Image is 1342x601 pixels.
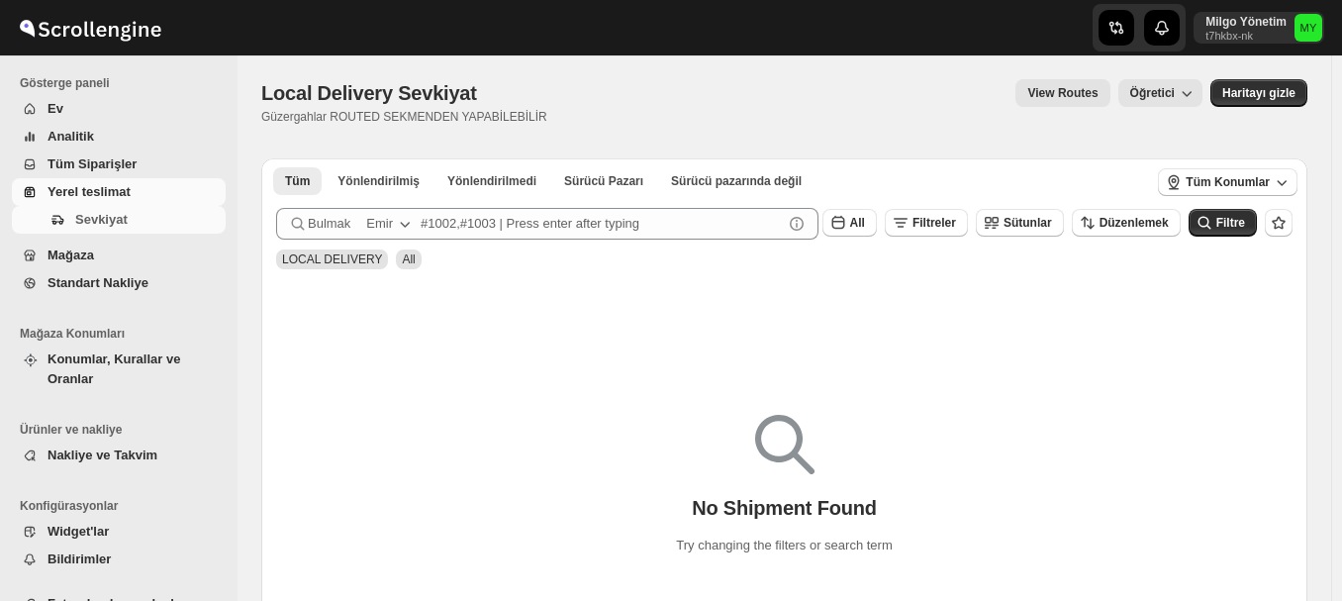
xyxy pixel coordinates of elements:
[48,275,148,290] span: Standart Nakliye
[755,415,815,474] img: Empty search results
[354,208,427,240] button: Emir
[671,173,802,189] span: Sürücü pazarında değil
[1015,79,1109,107] button: view route
[421,208,783,240] input: #1002,#1003 | Press enter after typing
[16,3,164,52] img: ScrollEngine
[48,248,94,262] span: Mağaza
[1130,86,1175,100] span: Öğretici
[20,422,228,438] span: Ürünler ve nakliye
[48,351,180,386] span: Konumlar, Kurallar ve Oranlar
[564,173,643,189] span: Sürücü Pazarı
[20,75,228,91] span: Gösterge paneli
[1004,216,1052,230] span: Sütunlar
[1186,174,1270,190] span: Tüm Konumlar
[12,518,226,546] button: Widget'lar
[1210,79,1307,107] button: Map action label
[659,167,814,195] button: Un-claimable
[366,214,393,234] div: Emir
[1189,209,1257,237] button: Filtre
[12,442,226,469] button: Nakliye ve Takvim
[12,546,226,573] button: Bildirimler
[402,252,415,266] span: All
[273,167,322,195] button: All
[692,496,877,520] p: No Shipment Found
[912,216,956,230] span: Filtreler
[12,123,226,150] button: Analitik
[12,150,226,178] button: Tüm Siparişler
[1222,85,1295,101] span: Haritayı gizle
[48,101,63,116] span: Ev
[48,184,131,199] span: Yerel teslimat
[1300,22,1317,34] text: MY
[282,252,382,266] span: LOCAL DELIVERY
[20,498,228,514] span: Konfigürasyonlar
[48,551,111,566] span: Bildirimler
[75,212,128,227] span: Sevkiyat
[885,209,968,237] button: Filtreler
[337,173,420,189] span: Yönlendirilmiş
[1194,12,1324,44] button: User menu
[20,326,228,342] span: Mağaza Konumları
[12,95,226,123] button: Ev
[1118,79,1202,107] button: Öğretici
[552,167,655,195] button: Claimable
[676,536,892,555] p: Try changing the filters or search term
[308,214,350,234] span: Bulmak
[1027,85,1098,101] span: View Routes
[976,209,1064,237] button: Sütunlar
[48,129,94,144] span: Analitik
[1294,14,1322,42] span: Milgo Yönetim
[48,156,137,171] span: Tüm Siparişler
[48,524,109,539] span: Widget'lar
[261,82,477,104] span: Local Delivery Sevkiyat
[261,109,547,125] p: Güzergahlar ROUTED SEKMENDEN YAPABİLEBİLİR
[850,216,865,230] span: All
[1158,168,1297,196] button: Tüm Konumlar
[1100,216,1169,230] span: Düzenlemek
[326,167,431,195] button: Routed
[12,346,226,393] button: Konumlar, Kurallar ve Oranlar
[1072,209,1181,237] button: Düzenlemek
[435,167,548,195] button: Unrouted
[822,209,877,237] button: All
[1216,216,1245,230] span: Filtre
[447,173,536,189] span: Yönlendirilmedi
[1205,30,1287,42] p: t7hkbx-nk
[1205,14,1287,30] p: Milgo Yönetim
[48,448,157,462] span: Nakliye ve Takvim
[285,173,310,189] span: Tüm
[12,206,226,234] button: Sevkiyat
